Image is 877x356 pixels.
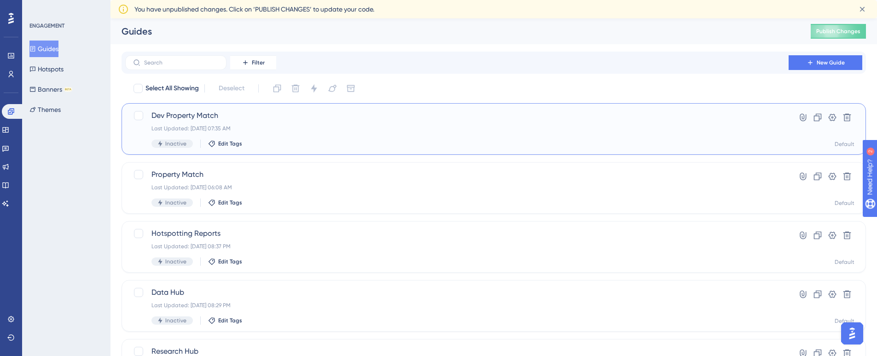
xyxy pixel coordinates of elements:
button: Edit Tags [208,140,242,147]
div: Last Updated: [DATE] 08:29 PM [151,302,762,309]
span: Dev Property Match [151,110,762,121]
div: 2 [64,5,67,12]
span: Inactive [165,258,186,265]
span: Deselect [219,83,244,94]
div: BETA [64,87,72,92]
div: Last Updated: [DATE] 06:08 AM [151,184,762,191]
button: Filter [230,55,276,70]
div: Default [835,317,854,325]
button: Deselect [210,80,253,97]
span: Property Match [151,169,762,180]
button: Guides [29,41,58,57]
button: New Guide [789,55,862,70]
button: Publish Changes [811,24,866,39]
input: Search [144,59,219,66]
button: BannersBETA [29,81,72,98]
span: Inactive [165,317,186,324]
button: Edit Tags [208,317,242,324]
span: Inactive [165,199,186,206]
span: Select All Showing [145,83,199,94]
span: Hotspotting Reports [151,228,762,239]
div: Last Updated: [DATE] 07:35 AM [151,125,762,132]
span: Edit Tags [218,199,242,206]
button: Edit Tags [208,199,242,206]
div: Last Updated: [DATE] 08:37 PM [151,243,762,250]
div: Default [835,140,854,148]
span: You have unpublished changes. Click on ‘PUBLISH CHANGES’ to update your code. [134,4,374,15]
span: New Guide [817,59,845,66]
span: Data Hub [151,287,762,298]
button: Themes [29,101,61,118]
iframe: UserGuiding AI Assistant Launcher [838,320,866,347]
button: Hotspots [29,61,64,77]
span: Edit Tags [218,140,242,147]
span: Need Help? [22,2,58,13]
span: Edit Tags [218,258,242,265]
div: Default [835,258,854,266]
button: Edit Tags [208,258,242,265]
div: Guides [122,25,788,38]
div: ENGAGEMENT [29,22,64,29]
span: Filter [252,59,265,66]
span: Edit Tags [218,317,242,324]
div: Default [835,199,854,207]
span: Inactive [165,140,186,147]
span: Publish Changes [816,28,860,35]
